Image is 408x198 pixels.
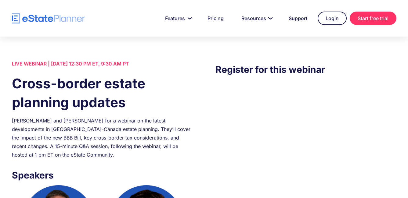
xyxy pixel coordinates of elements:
[318,12,347,25] a: Login
[12,74,193,112] h1: Cross-border estate planning updates
[350,12,396,25] a: Start free trial
[200,12,231,24] a: Pricing
[12,116,193,159] div: [PERSON_NAME] and [PERSON_NAME] for a webinar on the latest developments in [GEOGRAPHIC_DATA]-Can...
[158,12,197,24] a: Features
[281,12,315,24] a: Support
[12,168,193,182] h3: Speakers
[215,62,396,76] h3: Register for this webinar
[234,12,278,24] a: Resources
[12,59,193,68] div: LIVE WEBINAR | [DATE] 12:30 PM ET, 9:30 AM PT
